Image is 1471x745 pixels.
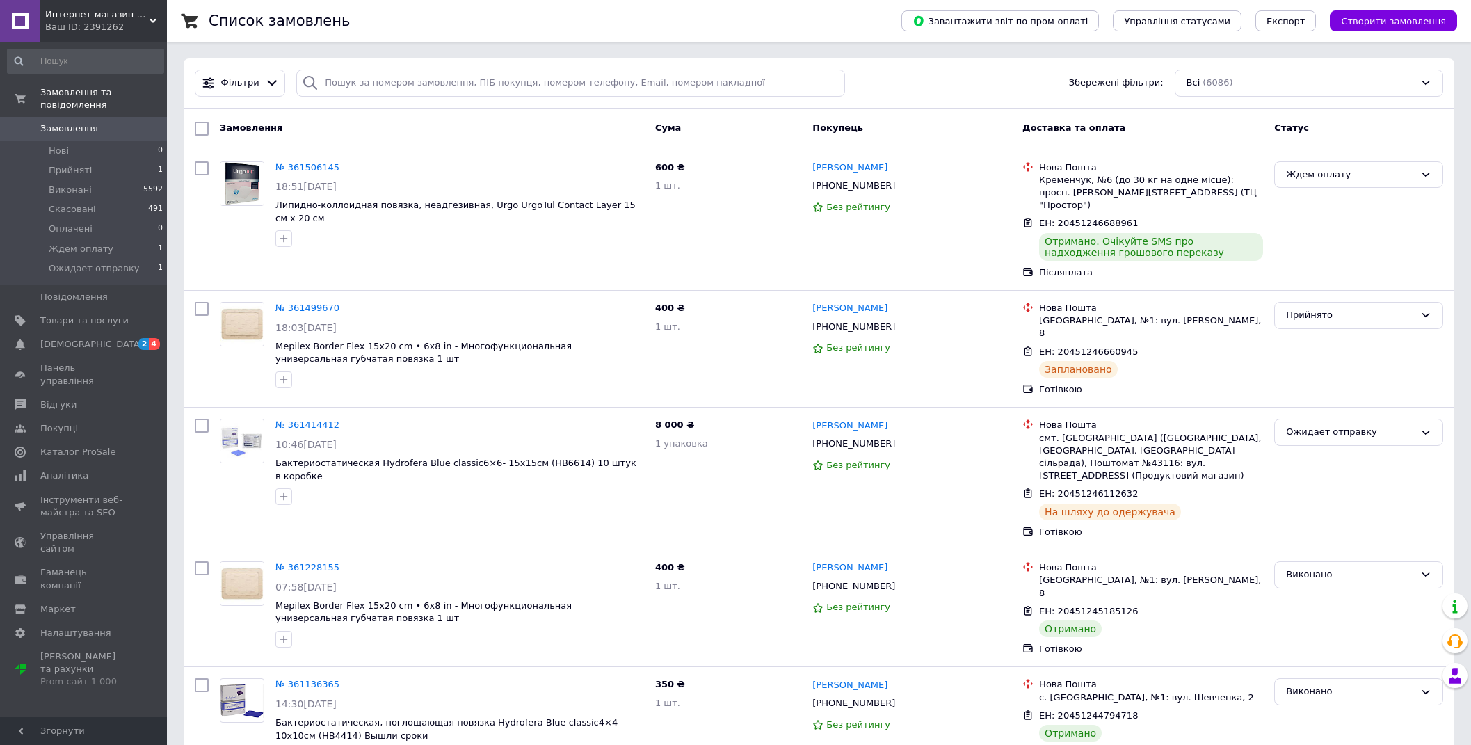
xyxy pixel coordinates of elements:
[1039,314,1263,339] div: [GEOGRAPHIC_DATA], №1: вул. [PERSON_NAME], 8
[655,581,680,591] span: 1 шт.
[275,181,337,192] span: 18:51[DATE]
[812,302,887,315] a: [PERSON_NAME]
[655,419,694,430] span: 8 000 ₴
[275,162,339,173] a: № 361506145
[220,678,264,723] a: Фото товару
[826,602,890,612] span: Без рейтингу
[1022,122,1125,133] span: Доставка та оплата
[275,582,337,593] span: 07:58[DATE]
[49,243,113,255] span: Ждем оплату
[49,262,140,275] span: Ожидает отправку
[296,70,845,97] input: Пошук за номером замовлення, ПІБ покупця, номером телефону, Email, номером накладної
[220,419,264,463] a: Фото товару
[1039,383,1263,396] div: Готівкою
[1039,174,1263,212] div: Кременчук, №6 (до 30 кг на одне місце): просп. [PERSON_NAME][STREET_ADDRESS] (ТЦ "Простор")
[209,13,350,29] h1: Список замовлень
[826,342,890,353] span: Без рейтингу
[1039,606,1138,616] span: ЕН: 20451245185126
[1203,77,1232,88] span: (6086)
[1039,233,1263,261] div: Отримано. Очікуйте SMS про надходження грошового переказу
[49,184,92,196] span: Виконані
[1069,77,1164,90] span: Збережені фільтри:
[275,341,572,365] a: Mepilex Border Flex 15x20 cm • 6x8 in - Многофункциональная универсальная губчатая повязка 1 шт
[220,161,264,206] a: Фото товару
[812,180,895,191] span: [PHONE_NUMBER]
[1255,10,1317,31] button: Експорт
[1039,302,1263,314] div: Нова Пошта
[1267,16,1305,26] span: Експорт
[158,243,163,255] span: 1
[812,321,895,332] span: [PHONE_NUMBER]
[275,303,339,313] a: № 361499670
[158,262,163,275] span: 1
[655,679,685,689] span: 350 ₴
[1286,168,1415,182] div: Ждем оплату
[1039,643,1263,655] div: Готівкою
[1039,361,1118,378] div: Заплановано
[812,438,895,449] span: [PHONE_NUMBER]
[7,49,164,74] input: Пошук
[812,698,895,708] span: [PHONE_NUMBER]
[901,10,1099,31] button: Завантажити звіт по пром-оплаті
[275,562,339,572] a: № 361228155
[1039,161,1263,174] div: Нова Пошта
[221,77,259,90] span: Фільтри
[1039,678,1263,691] div: Нова Пошта
[1286,425,1415,440] div: Ожидает отправку
[812,122,863,133] span: Покупець
[275,698,337,710] span: 14:30[DATE]
[45,21,167,33] div: Ваш ID: 2391262
[275,679,339,689] a: № 361136365
[1113,10,1241,31] button: Управління статусами
[220,302,264,346] a: Фото товару
[812,419,887,433] a: [PERSON_NAME]
[40,675,129,688] div: Prom сайт 1 000
[655,562,685,572] span: 400 ₴
[1039,526,1263,538] div: Готівкою
[826,202,890,212] span: Без рейтингу
[1286,684,1415,699] div: Виконано
[143,184,163,196] span: 5592
[49,203,96,216] span: Скасовані
[1330,10,1457,31] button: Створити замовлення
[45,8,150,21] span: Интернет-магазин Герка
[40,650,129,689] span: [PERSON_NAME] та рахунки
[49,164,92,177] span: Прийняті
[220,419,264,463] img: Фото товару
[40,362,129,387] span: Панель управління
[220,303,264,346] img: Фото товару
[1039,488,1138,499] span: ЕН: 20451246112632
[220,684,264,719] img: Фото товару
[812,561,887,575] a: [PERSON_NAME]
[275,200,636,223] a: Липидно-коллоидная повязка, неадгезивная, Urgo UrgoTul Contact Layer 15 см х 20 см
[275,439,337,450] span: 10:46[DATE]
[40,566,129,591] span: Гаманець компанії
[826,719,890,730] span: Без рейтингу
[40,338,143,351] span: [DEMOGRAPHIC_DATA]
[655,438,708,449] span: 1 упаковка
[40,530,129,555] span: Управління сайтом
[275,717,621,741] span: Бактериостатическая, поглощающая повязка Hydrofera Blue classic4×4- 10х10см (HB4414) Вышли сроки
[220,162,264,205] img: Фото товару
[1286,568,1415,582] div: Виконано
[1187,77,1200,90] span: Всі
[275,419,339,430] a: № 361414412
[1274,122,1309,133] span: Статус
[275,458,636,481] span: Бактериостатическая Hydrofera Blue classic6×6- 15х15см (HB6614) 10 штук в коробке
[655,162,685,173] span: 600 ₴
[40,627,111,639] span: Налаштування
[655,303,685,313] span: 400 ₴
[655,698,680,708] span: 1 шт.
[1039,346,1138,357] span: ЕН: 20451246660945
[275,600,572,624] a: Mepilex Border Flex 15x20 cm • 6x8 in - Многофункциональная универсальная губчатая повязка 1 шт
[40,86,167,111] span: Замовлення та повідомлення
[913,15,1088,27] span: Завантажити звіт по пром-оплаті
[1039,561,1263,574] div: Нова Пошта
[1039,419,1263,431] div: Нова Пошта
[1039,574,1263,599] div: [GEOGRAPHIC_DATA], №1: вул. [PERSON_NAME], 8
[148,203,163,216] span: 491
[1039,620,1102,637] div: Отримано
[1039,691,1263,704] div: с. [GEOGRAPHIC_DATA], №1: вул. Шевченка, 2
[275,322,337,333] span: 18:03[DATE]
